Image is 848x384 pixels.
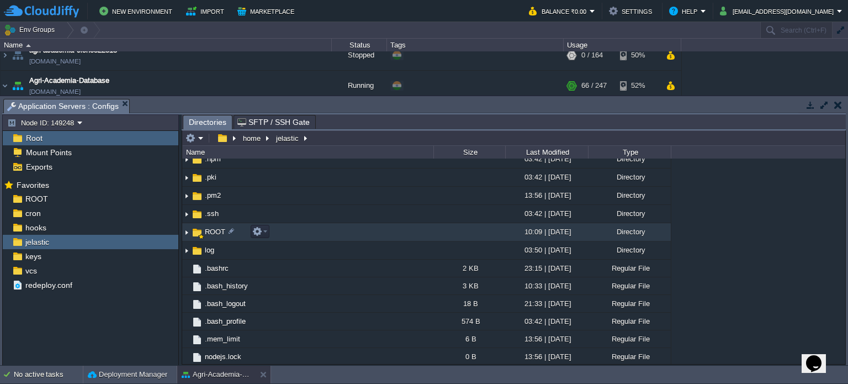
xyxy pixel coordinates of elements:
[506,146,588,159] div: Last Modified
[433,313,505,330] div: 574 B
[203,264,230,273] a: .bashrc
[26,44,31,47] img: AMDAwAAAACH5BAEAAAAALAAAAAABAAEAAAICRAEAOw==
[203,352,243,361] a: nodejs.lock
[23,251,43,261] a: keys
[191,208,203,220] img: AMDAwAAAACH5BAEAAAAALAAAAAABAAEAAAICRAEAOw==
[203,191,222,200] a: .pm2
[23,237,51,247] span: jelastic
[182,151,191,168] img: AMDAwAAAACH5BAEAAAAALAAAAAABAAEAAAICRAEAOw==
[669,4,701,18] button: Help
[189,115,226,129] span: Directories
[529,4,590,18] button: Balance ₹0.00
[237,4,298,18] button: Marketplace
[186,4,227,18] button: Import
[505,330,588,348] div: 13:56 | [DATE]
[203,245,216,255] a: log
[14,180,51,190] span: Favorites
[182,313,191,330] img: AMDAwAAAACH5BAEAAAAALAAAAAABAAEAAAICRAEAOw==
[203,317,247,326] a: .bash_profile
[609,4,655,18] button: Settings
[191,245,203,257] img: AMDAwAAAACH5BAEAAAAALAAAAAABAAEAAAICRAEAOw==
[182,169,191,186] img: AMDAwAAAACH5BAEAAAAALAAAAAABAAEAAAICRAEAOw==
[203,209,220,218] a: .ssh
[588,187,671,204] div: Directory
[182,224,191,241] img: AMDAwAAAACH5BAEAAAAALAAAAAABAAEAAAICRAEAOw==
[191,172,203,184] img: AMDAwAAAACH5BAEAAAAALAAAAAABAAEAAAICRAEAOw==
[4,22,59,38] button: Env Groups
[433,277,505,294] div: 3 KB
[505,348,588,365] div: 13:56 | [DATE]
[29,86,81,97] a: [DOMAIN_NAME]
[433,295,505,312] div: 18 B
[588,260,671,277] div: Regular File
[433,260,505,277] div: 2 KB
[588,277,671,294] div: Regular File
[581,40,603,70] div: 0 / 164
[1,39,331,51] div: Name
[274,133,301,143] button: jelastic
[14,366,83,383] div: No active tasks
[23,223,48,233] a: hooks
[23,194,50,204] span: ROOT
[505,295,588,312] div: 21:33 | [DATE]
[588,223,671,240] div: Directory
[505,150,588,167] div: 03:42 | [DATE]
[182,260,191,277] img: AMDAwAAAACH5BAEAAAAALAAAAAABAAEAAAICRAEAOw==
[191,334,203,346] img: AMDAwAAAACH5BAEAAAAALAAAAAABAAEAAAICRAEAOw==
[332,71,387,101] div: Running
[620,40,656,70] div: 50%
[182,277,191,294] img: AMDAwAAAACH5BAEAAAAALAAAAAABAAEAAAICRAEAOw==
[388,39,563,51] div: Tags
[589,146,671,159] div: Type
[23,266,39,276] span: vcs
[588,295,671,312] div: Regular File
[7,99,119,113] span: Application Servers : Configs
[241,133,263,143] button: home
[1,71,9,101] img: AMDAwAAAACH5BAEAAAAALAAAAAABAAEAAAICRAEAOw==
[203,281,250,291] a: .bash_history
[23,280,74,290] a: redeploy.conf
[505,223,588,240] div: 10:09 | [DATE]
[191,190,203,202] img: AMDAwAAAACH5BAEAAAAALAAAAAABAAEAAAICRAEAOw==
[203,334,242,344] a: .mem_limit
[191,154,203,166] img: AMDAwAAAACH5BAEAAAAALAAAAAABAAEAAAICRAEAOw==
[237,115,310,129] span: SFTP / SSH Gate
[182,187,191,204] img: AMDAwAAAACH5BAEAAAAALAAAAAABAAEAAAICRAEAOw==
[182,242,191,259] img: AMDAwAAAACH5BAEAAAAALAAAAAABAAEAAAICRAEAOw==
[720,4,837,18] button: [EMAIL_ADDRESS][DOMAIN_NAME]
[203,299,247,308] span: .bash_logout
[182,130,845,146] input: Click to enter the path
[433,348,505,365] div: 0 B
[10,71,25,101] img: AMDAwAAAACH5BAEAAAAALAAAAAABAAEAAAICRAEAOw==
[191,227,203,239] img: AMDAwAAAACH5BAEAAAAALAAAAAABAAEAAAICRAEAOw==
[505,205,588,222] div: 03:42 | [DATE]
[99,4,176,18] button: New Environment
[29,75,109,86] span: Agri-Academia-Database
[203,154,222,164] span: .npm
[182,206,191,223] img: AMDAwAAAACH5BAEAAAAALAAAAAABAAEAAAICRAEAOw==
[588,330,671,348] div: Regular File
[88,369,167,380] button: Deployment Manager
[182,330,191,348] img: AMDAwAAAACH5BAEAAAAALAAAAAABAAEAAAICRAEAOw==
[182,369,251,380] button: Agri-Academia-Database
[24,148,73,157] a: Mount Points
[7,118,77,128] button: Node ID: 149248
[505,260,588,277] div: 23:15 | [DATE]
[10,40,25,70] img: AMDAwAAAACH5BAEAAAAALAAAAAABAAEAAAICRAEAOw==
[588,150,671,167] div: Directory
[23,208,43,218] span: cron
[14,181,51,190] a: Favorites
[203,172,218,182] a: .pki
[505,187,588,204] div: 13:56 | [DATE]
[1,40,9,70] img: AMDAwAAAACH5BAEAAAAALAAAAAABAAEAAAICRAEAOw==
[191,351,203,364] img: AMDAwAAAACH5BAEAAAAALAAAAAABAAEAAAICRAEAOw==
